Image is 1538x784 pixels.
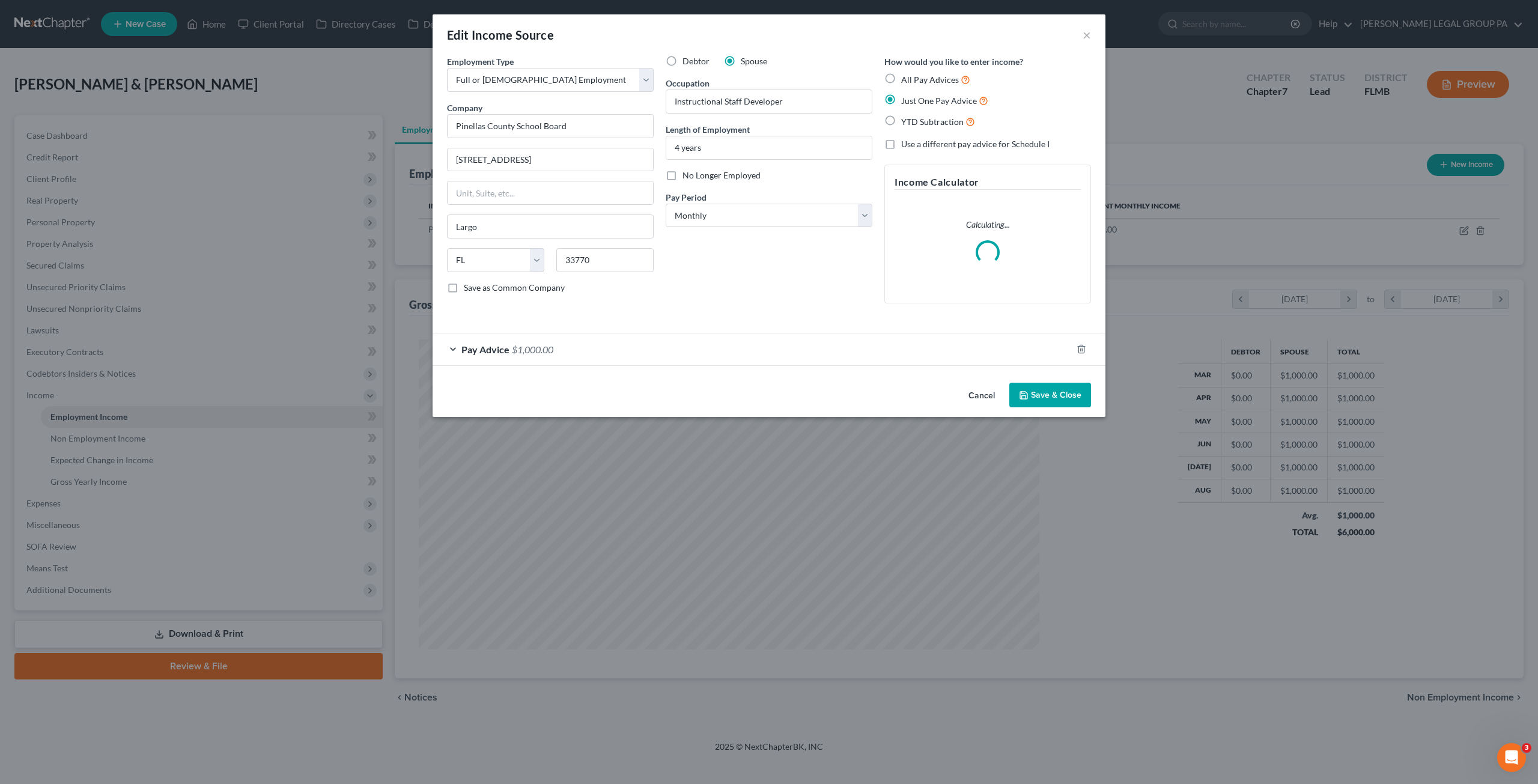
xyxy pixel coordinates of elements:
span: YTD Subtraction [901,117,964,127]
span: Save as Common Company [464,282,565,293]
iframe: Intercom live chat [1497,743,1526,772]
span: Company [447,103,482,113]
span: Just One Pay Advice [901,96,977,106]
label: How would you like to enter income? [884,55,1023,68]
input: Unit, Suite, etc... [448,181,653,204]
div: Edit Income Source [447,26,554,43]
input: Enter city... [448,215,653,238]
span: Pay Advice [461,344,509,355]
button: Cancel [959,384,1005,408]
input: Enter address... [448,148,653,171]
span: Use a different pay advice for Schedule I [901,139,1050,149]
h5: Income Calculator [895,175,1081,190]
span: $1,000.00 [512,344,553,355]
label: Occupation [666,77,710,90]
button: Save & Close [1009,383,1091,408]
input: Enter zip... [556,248,654,272]
span: 3 [1522,743,1531,753]
span: Employment Type [447,56,514,67]
span: All Pay Advices [901,74,959,85]
input: Search company by name... [447,114,654,138]
p: Calculating... [895,219,1081,231]
button: × [1083,28,1091,42]
span: Spouse [741,56,767,66]
label: Length of Employment [666,123,750,136]
span: No Longer Employed [682,170,761,180]
input: ex: 2 years [666,136,872,159]
input: -- [666,90,872,113]
span: Debtor [682,56,710,66]
span: Pay Period [666,192,707,202]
